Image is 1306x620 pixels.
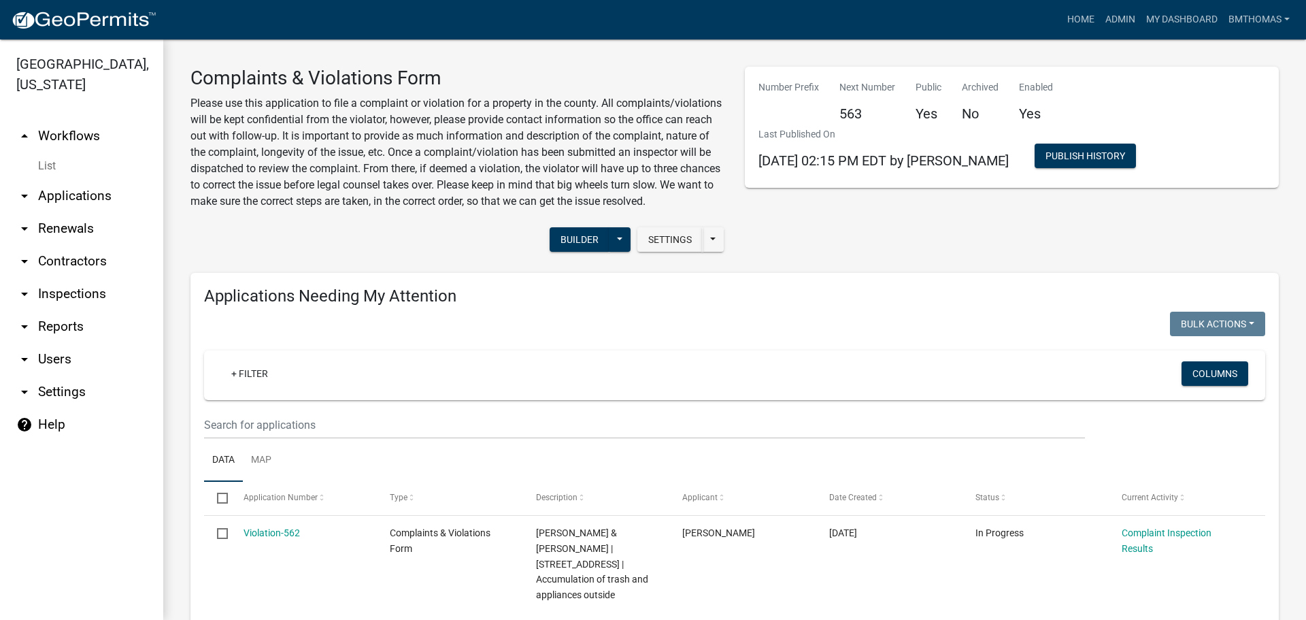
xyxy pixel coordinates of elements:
datatable-header-cell: Current Activity [1109,482,1255,515]
button: Builder [550,227,609,252]
span: Complaints & Violations Form [390,527,490,554]
a: Admin [1100,7,1141,33]
datatable-header-cell: Status [962,482,1109,515]
h5: Yes [916,105,941,122]
datatable-header-cell: Description [523,482,669,515]
i: arrow_drop_down [16,351,33,368]
span: [DATE] 02:15 PM EDT by [PERSON_NAME] [758,152,1009,169]
span: Current Activity [1122,493,1178,502]
span: 09/04/2025 [829,527,857,538]
a: Data [204,439,243,483]
span: Description [536,493,577,502]
datatable-header-cell: Applicant [669,482,816,515]
a: Complaint Inspection Results [1122,527,1211,554]
p: Archived [962,80,999,95]
h5: 563 [839,105,895,122]
a: Map [243,439,280,483]
span: Applicant [682,493,718,502]
a: + Filter [220,361,279,386]
input: Search for applications [204,411,1085,439]
datatable-header-cell: Select [204,482,230,515]
button: Bulk Actions [1170,312,1265,336]
i: help [16,417,33,433]
span: Type [390,493,407,502]
p: Public [916,80,941,95]
i: arrow_drop_down [16,253,33,270]
datatable-header-cell: Application Number [230,482,376,515]
h4: Applications Needing My Attention [204,287,1265,306]
p: Last Published On [758,127,1009,142]
i: arrow_drop_down [16,188,33,204]
h5: No [962,105,999,122]
wm-modal-confirm: Workflow Publish History [1035,152,1136,163]
h3: Complaints & Violations Form [190,67,724,90]
a: Home [1062,7,1100,33]
i: arrow_drop_down [16,221,33,237]
i: arrow_drop_down [16,384,33,400]
h5: Yes [1019,105,1053,122]
button: Columns [1182,361,1248,386]
span: Date Created [829,493,877,502]
span: In Progress [975,527,1024,538]
datatable-header-cell: Date Created [816,482,962,515]
p: Next Number [839,80,895,95]
p: Enabled [1019,80,1053,95]
i: arrow_drop_up [16,128,33,144]
span: Harshman, Daniel W & Ellen R | 2510 E CHILI CEMETERY RD | Accumulation of trash and appliances ou... [536,527,648,600]
a: My Dashboard [1141,7,1223,33]
p: Please use this application to file a complaint or violation for a property in the county. All co... [190,95,724,210]
span: Status [975,493,999,502]
a: bmthomas [1223,7,1295,33]
datatable-header-cell: Type [377,482,523,515]
i: arrow_drop_down [16,286,33,302]
button: Settings [637,227,703,252]
button: Publish History [1035,144,1136,168]
span: Application Number [244,493,318,502]
span: Brooklyn Thomas [682,527,755,538]
a: Violation-562 [244,527,300,538]
p: Number Prefix [758,80,819,95]
i: arrow_drop_down [16,319,33,335]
